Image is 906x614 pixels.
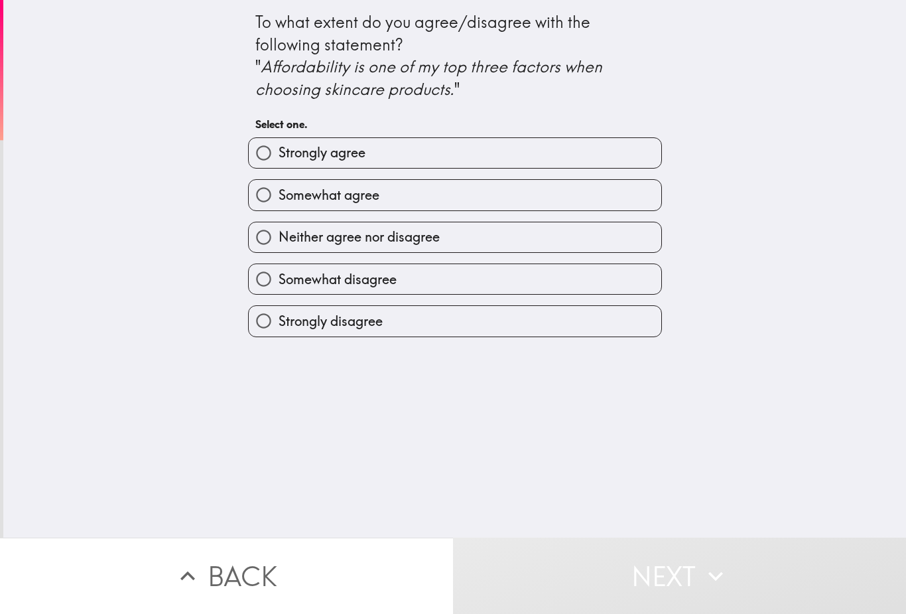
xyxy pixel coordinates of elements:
[249,180,661,210] button: Somewhat agree
[249,306,661,336] button: Strongly disagree
[255,56,606,99] i: Affordability is one of my top three factors when choosing skincare products.
[279,143,365,162] span: Strongly agree
[279,186,379,204] span: Somewhat agree
[453,538,906,614] button: Next
[279,312,383,331] span: Strongly disagree
[279,270,397,289] span: Somewhat disagree
[249,264,661,294] button: Somewhat disagree
[279,228,440,246] span: Neither agree nor disagree
[255,11,655,100] div: To what extent do you agree/disagree with the following statement? " "
[249,222,661,252] button: Neither agree nor disagree
[249,138,661,168] button: Strongly agree
[255,117,655,131] h6: Select one.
